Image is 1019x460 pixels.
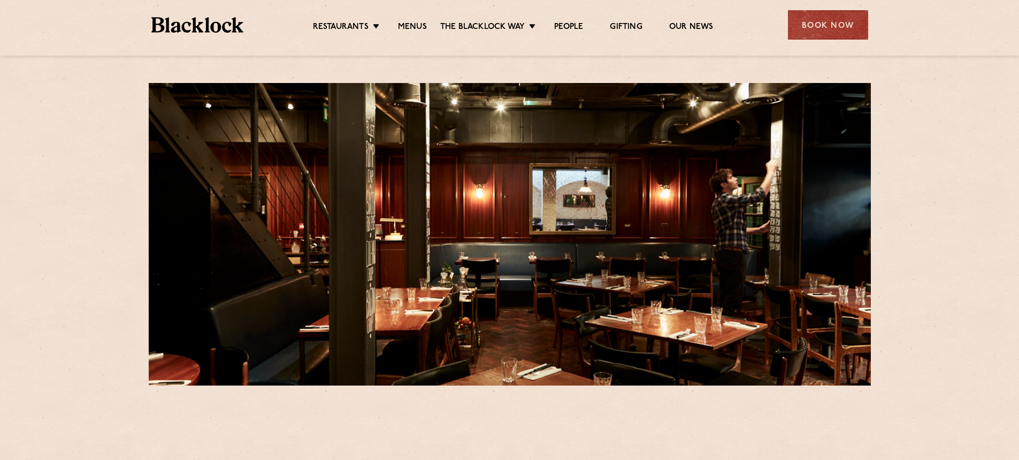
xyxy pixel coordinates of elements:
[788,10,868,40] div: Book Now
[398,22,427,34] a: Menus
[610,22,642,34] a: Gifting
[151,17,244,33] img: BL_Textured_Logo-footer-cropped.svg
[554,22,583,34] a: People
[669,22,714,34] a: Our News
[440,22,525,34] a: The Blacklock Way
[313,22,369,34] a: Restaurants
